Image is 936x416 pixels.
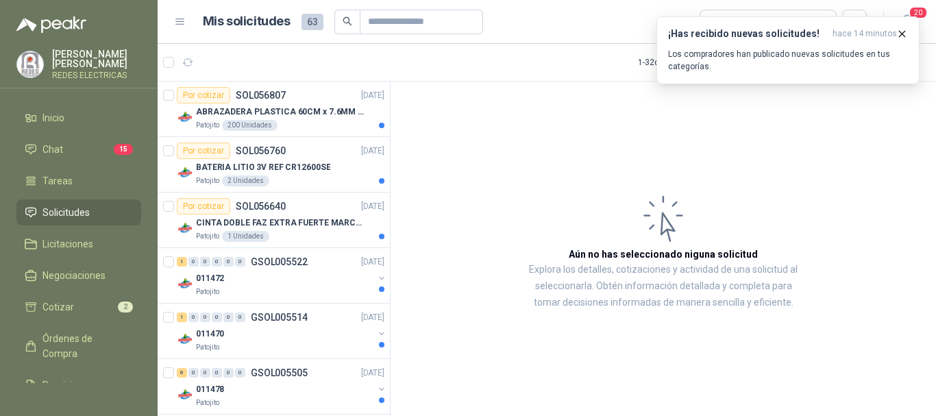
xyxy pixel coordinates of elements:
p: [DATE] [361,256,384,269]
span: 63 [301,14,323,30]
p: ABRAZADERA PLASTICA 60CM x 7.6MM ANCHA [196,106,367,119]
p: GSOL005505 [251,368,308,378]
span: 20 [909,6,928,19]
span: Inicio [42,110,64,125]
p: REDES ELECTRICAS [52,71,141,79]
p: Patojito [196,231,219,242]
img: Company Logo [177,276,193,292]
p: Explora los detalles, cotizaciones y actividad de una solicitud al seleccionarla. Obtén informaci... [528,262,799,311]
p: SOL056640 [236,201,286,211]
p: [DATE] [361,311,384,324]
a: Inicio [16,105,141,131]
img: Company Logo [177,331,193,347]
div: 0 [188,368,199,378]
div: 0 [200,257,210,267]
div: Todas [709,14,737,29]
div: 0 [200,368,210,378]
div: 6 [177,368,187,378]
span: 2 [118,302,133,313]
p: Patojito [196,286,219,297]
img: Company Logo [177,387,193,403]
div: 0 [223,257,234,267]
p: [DATE] [361,145,384,158]
p: 011472 [196,272,224,285]
div: 0 [188,313,199,322]
a: Licitaciones [16,231,141,257]
img: Logo peakr [16,16,86,33]
a: Cotizar2 [16,294,141,320]
p: GSOL005514 [251,313,308,322]
div: 200 Unidades [222,120,278,131]
span: Órdenes de Compra [42,331,128,361]
p: 011470 [196,328,224,341]
div: 0 [212,368,222,378]
p: BATERIA LITIO 3V REF CR12600SE [196,161,330,174]
img: Company Logo [177,220,193,236]
p: Patojito [196,175,219,186]
p: GSOL005522 [251,257,308,267]
a: Solicitudes [16,199,141,225]
div: 2 Unidades [222,175,269,186]
a: Por cotizarSOL056640[DATE] Company LogoCINTA DOBLE FAZ EXTRA FUERTE MARCA:3MPatojito1 Unidades [158,193,390,248]
span: Remisiones [42,378,93,393]
div: Por cotizar [177,87,230,103]
p: Patojito [196,342,219,353]
a: Por cotizarSOL056760[DATE] Company LogoBATERIA LITIO 3V REF CR12600SEPatojito2 Unidades [158,137,390,193]
p: Los compradores han publicado nuevas solicitudes en tus categorías. [668,48,908,73]
span: Tareas [42,173,73,188]
a: Por cotizarSOL056807[DATE] Company LogoABRAZADERA PLASTICA 60CM x 7.6MM ANCHAPatojito200 Unidades [158,82,390,137]
a: 6 0 0 0 0 0 GSOL005505[DATE] Company Logo011478Patojito [177,365,387,408]
div: 0 [223,368,234,378]
p: [PERSON_NAME] [PERSON_NAME] [52,49,141,69]
a: 1 0 0 0 0 0 GSOL005514[DATE] Company Logo011470Patojito [177,309,387,353]
span: 15 [114,144,133,155]
span: search [343,16,352,26]
div: 0 [223,313,234,322]
span: Chat [42,142,63,157]
h3: ¡Has recibido nuevas solicitudes! [668,28,827,40]
div: 1 [177,257,187,267]
span: Solicitudes [42,205,90,220]
span: hace 14 minutos [833,28,897,40]
p: 011478 [196,383,224,396]
h3: Aún no has seleccionado niguna solicitud [569,247,758,262]
h1: Mis solicitudes [203,12,291,32]
span: Licitaciones [42,236,93,252]
div: 0 [235,368,245,378]
div: 0 [235,257,245,267]
div: 0 [200,313,210,322]
img: Company Logo [177,164,193,181]
img: Company Logo [17,51,43,77]
div: Por cotizar [177,198,230,215]
a: Chat15 [16,136,141,162]
button: ¡Has recibido nuevas solicitudes!hace 14 minutos Los compradores han publicado nuevas solicitudes... [656,16,920,84]
img: Company Logo [177,109,193,125]
div: 1 Unidades [222,231,269,242]
a: Negociaciones [16,262,141,289]
p: Patojito [196,120,219,131]
p: [DATE] [361,89,384,102]
div: 0 [188,257,199,267]
div: 0 [212,257,222,267]
p: SOL056760 [236,146,286,156]
div: 0 [235,313,245,322]
div: Por cotizar [177,143,230,159]
div: 1 [177,313,187,322]
a: 1 0 0 0 0 0 GSOL005522[DATE] Company Logo011472Patojito [177,254,387,297]
div: 1 - 32 de 32 [638,51,717,73]
button: 20 [895,10,920,34]
p: SOL056807 [236,90,286,100]
span: Negociaciones [42,268,106,283]
a: Remisiones [16,372,141,398]
p: [DATE] [361,200,384,213]
a: Tareas [16,168,141,194]
p: Patojito [196,397,219,408]
div: 0 [212,313,222,322]
p: CINTA DOBLE FAZ EXTRA FUERTE MARCA:3M [196,217,367,230]
p: [DATE] [361,367,384,380]
a: Órdenes de Compra [16,326,141,367]
span: Cotizar [42,299,74,315]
